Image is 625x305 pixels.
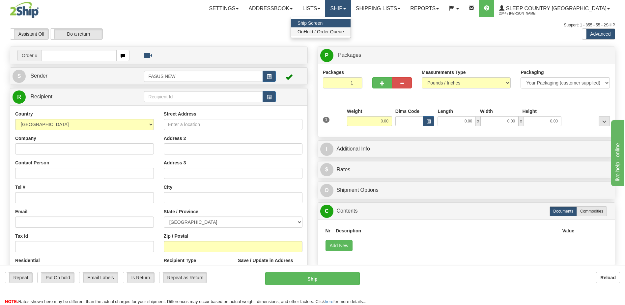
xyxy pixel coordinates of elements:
[15,111,33,117] label: Country
[164,257,196,264] label: Recipient Type
[13,90,26,104] span: R
[320,204,613,218] a: CContents
[204,0,243,17] a: Settings
[320,49,333,62] span: P
[521,69,544,76] label: Packaging
[10,22,615,28] div: Support: 1 - 855 - 55 - 2SHIP
[499,10,549,17] span: 2044 / [PERSON_NAME]
[30,94,52,99] span: Recipient
[522,108,537,115] label: Height
[15,135,36,142] label: Company
[13,70,26,83] span: S
[50,29,102,39] label: Do a return
[13,90,129,104] a: R Recipient
[438,108,453,115] label: Length
[320,184,333,197] span: O
[238,257,302,270] label: Save / Update in Address Book
[5,272,32,283] label: Repeat
[15,184,25,190] label: Tel #
[320,143,333,156] span: I
[15,257,40,264] label: Residential
[320,49,613,62] a: P Packages
[144,91,263,102] input: Recipient Id
[599,116,610,126] div: ...
[504,6,607,11] span: Sleep Country [GEOGRAPHIC_DATA]
[298,20,323,26] span: Ship Screen
[291,27,351,36] a: OnHold / Order Queue
[320,184,613,197] a: OShipment Options
[159,272,207,283] label: Repeat as Return
[5,4,61,12] div: live help - online
[5,299,18,304] span: NOTE:
[422,69,466,76] label: Measurements Type
[15,233,28,239] label: Tax Id
[347,108,362,115] label: Weight
[164,233,188,239] label: Zip / Postal
[164,184,172,190] label: City
[519,116,523,126] span: x
[164,159,186,166] label: Address 3
[351,0,405,17] a: Shipping lists
[17,50,41,61] span: Order #
[298,0,325,17] a: Lists
[550,206,577,216] label: Documents
[323,117,330,123] span: 1
[405,0,444,17] a: Reports
[164,111,196,117] label: Street Address
[577,206,607,216] label: Commodities
[395,108,419,115] label: Dims Code
[325,299,333,304] a: here
[320,163,333,176] span: $
[480,108,493,115] label: Width
[320,163,613,177] a: $Rates
[610,119,624,186] iframe: chat widget
[320,142,613,156] a: IAdditional Info
[600,275,616,280] b: Reload
[10,2,39,18] img: logo2044.jpg
[10,29,48,39] label: Assistant Off
[596,272,620,283] button: Reload
[38,272,74,283] label: Put On hold
[79,272,118,283] label: Email Labels
[144,71,263,82] input: Sender Id
[164,208,198,215] label: State / Province
[582,29,615,39] label: Advanced
[326,240,353,251] button: Add New
[265,272,359,285] button: Ship
[323,225,333,237] th: Nr
[13,69,144,83] a: S Sender
[325,0,351,17] a: Ship
[494,0,615,17] a: Sleep Country [GEOGRAPHIC_DATA] 2044 / [PERSON_NAME]
[243,0,298,17] a: Addressbook
[30,73,47,79] span: Sender
[320,205,333,218] span: C
[333,225,559,237] th: Description
[123,272,154,283] label: Is Return
[15,159,49,166] label: Contact Person
[323,69,344,76] label: Packages
[164,119,302,130] input: Enter a location
[164,135,186,142] label: Address 2
[476,116,480,126] span: x
[15,208,27,215] label: Email
[559,225,577,237] th: Value
[338,52,361,58] span: Packages
[298,29,344,34] span: OnHold / Order Queue
[291,19,351,27] a: Ship Screen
